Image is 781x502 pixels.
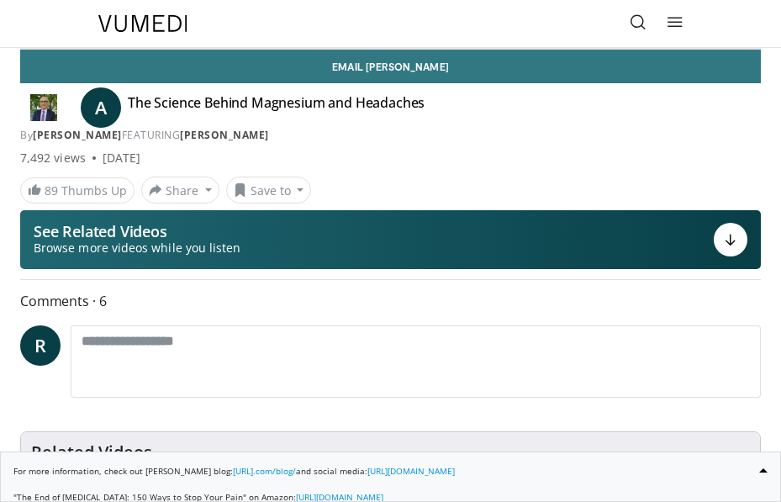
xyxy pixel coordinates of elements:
a: 89 Thumbs Up [20,177,135,203]
a: [URL].com/blog/ [233,465,296,477]
span: Browse more videos while you listen [34,240,240,256]
div: By FEATURING [20,128,761,143]
img: VuMedi Logo [98,15,187,32]
span: 89 [45,182,58,198]
img: Dr. Alexander Mauskop [20,94,67,121]
p: See Related Videos [34,223,240,240]
a: A [81,87,121,128]
button: See Related Videos Browse more videos while you listen [20,210,761,269]
button: Share [141,177,219,203]
a: R [20,325,61,366]
button: Save to [226,177,312,203]
div: [DATE] [103,150,140,166]
a: [PERSON_NAME] [33,128,122,142]
span: Comments 6 [20,290,761,312]
span: 7,492 views [20,150,86,166]
p: For more information, check out [PERSON_NAME] blog: and social media: [13,465,768,478]
a: [PERSON_NAME] [180,128,269,142]
h4: The Science Behind Magnesium and Headaches [128,94,425,121]
a: [URL][DOMAIN_NAME] [367,465,455,477]
a: Email [PERSON_NAME] [20,50,761,83]
h4: Related Videos [31,442,152,462]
